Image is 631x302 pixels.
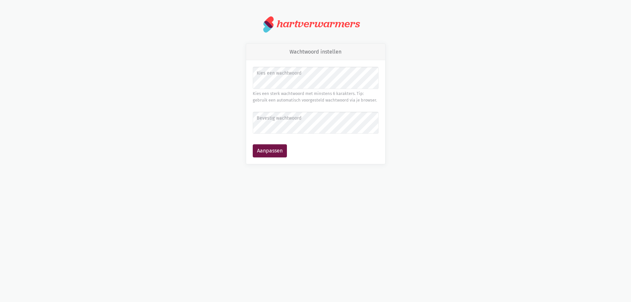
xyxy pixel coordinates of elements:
[257,115,374,122] label: Bevestig wachtwoord
[253,67,379,157] form: Wachtwoord instellen
[263,16,368,33] a: hartverwarmers
[253,90,379,104] div: Kies een sterk wachtwoord met minstens 6 karakters. Tip: gebruik een automatisch voorgesteld wach...
[257,70,374,77] label: Kies een wachtwoord
[277,18,360,30] div: hartverwarmers
[253,144,287,157] button: Aanpassen
[246,44,385,60] div: Wachtwoord instellen
[263,16,274,33] img: logo.svg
